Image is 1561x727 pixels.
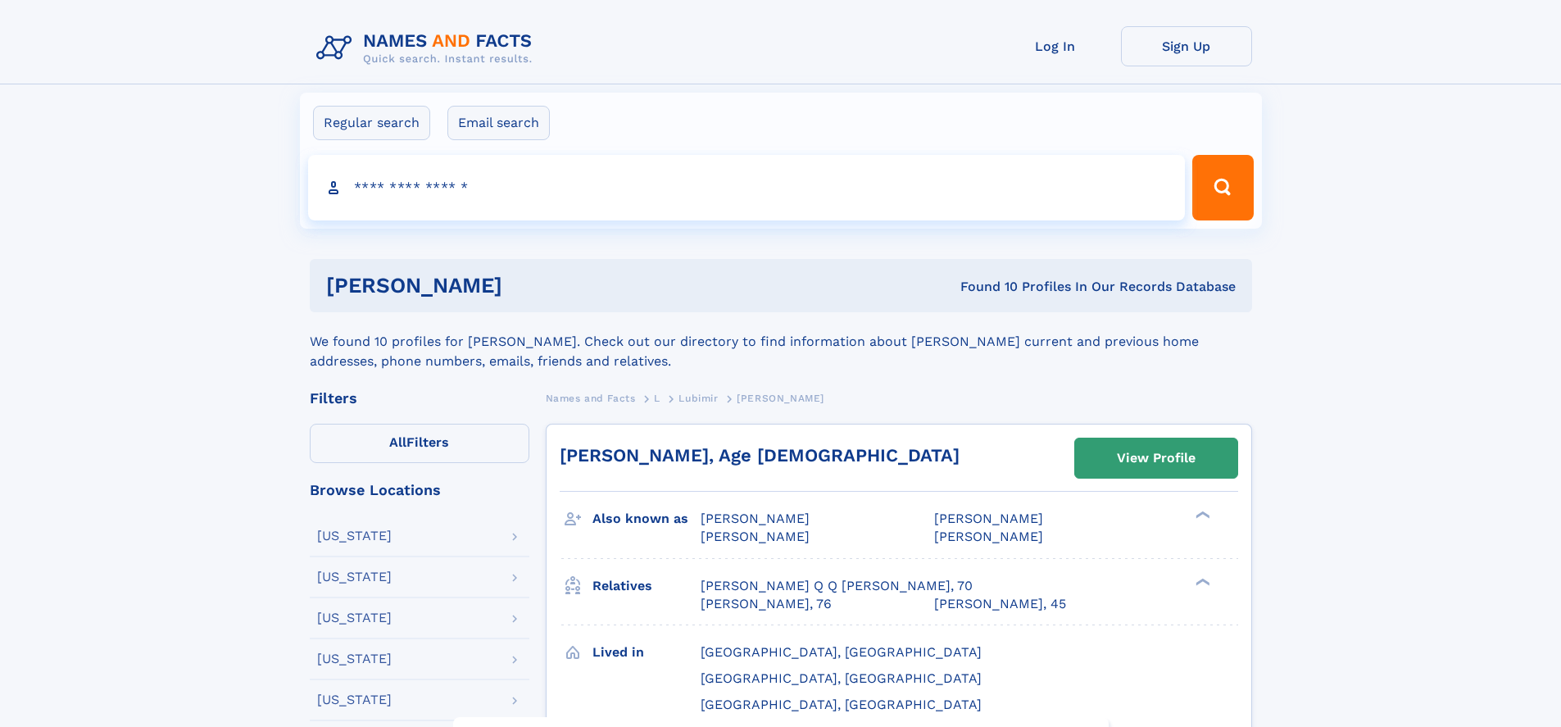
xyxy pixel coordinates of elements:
[1191,576,1211,587] div: ❯
[308,155,1186,220] input: search input
[934,595,1066,613] a: [PERSON_NAME], 45
[317,570,392,584] div: [US_STATE]
[592,572,701,600] h3: Relatives
[701,670,982,686] span: [GEOGRAPHIC_DATA], [GEOGRAPHIC_DATA]
[678,393,718,404] span: Lubimir
[934,511,1043,526] span: [PERSON_NAME]
[310,26,546,70] img: Logo Names and Facts
[1121,26,1252,66] a: Sign Up
[701,529,810,544] span: [PERSON_NAME]
[1191,510,1211,520] div: ❯
[447,106,550,140] label: Email search
[317,652,392,666] div: [US_STATE]
[317,529,392,543] div: [US_STATE]
[701,577,973,595] a: [PERSON_NAME] Q Q [PERSON_NAME], 70
[310,391,529,406] div: Filters
[701,511,810,526] span: [PERSON_NAME]
[1075,438,1237,478] a: View Profile
[654,393,660,404] span: L
[313,106,430,140] label: Regular search
[990,26,1121,66] a: Log In
[326,275,732,296] h1: [PERSON_NAME]
[310,483,529,498] div: Browse Locations
[701,595,832,613] a: [PERSON_NAME], 76
[310,312,1252,371] div: We found 10 profiles for [PERSON_NAME]. Check out our directory to find information about [PERSON...
[560,445,960,466] a: [PERSON_NAME], Age [DEMOGRAPHIC_DATA]
[310,424,529,463] label: Filters
[701,644,982,660] span: [GEOGRAPHIC_DATA], [GEOGRAPHIC_DATA]
[592,505,701,533] h3: Also known as
[317,693,392,707] div: [US_STATE]
[654,388,660,408] a: L
[389,434,406,450] span: All
[317,611,392,625] div: [US_STATE]
[1192,155,1253,220] button: Search Button
[731,278,1236,296] div: Found 10 Profiles In Our Records Database
[737,393,824,404] span: [PERSON_NAME]
[678,388,718,408] a: Lubimir
[1117,439,1196,477] div: View Profile
[592,638,701,666] h3: Lived in
[934,529,1043,544] span: [PERSON_NAME]
[546,388,636,408] a: Names and Facts
[701,697,982,712] span: [GEOGRAPHIC_DATA], [GEOGRAPHIC_DATA]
